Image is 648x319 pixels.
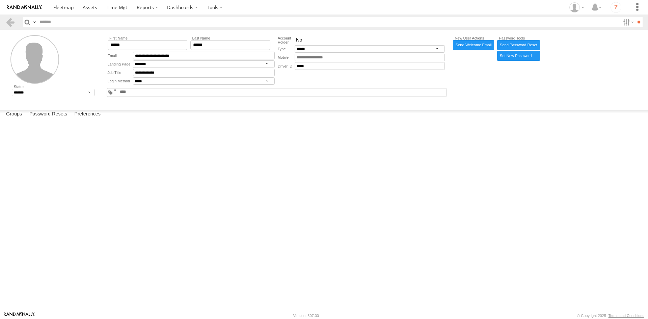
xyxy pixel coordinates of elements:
[497,36,540,40] label: Password Tools
[108,69,133,77] label: Job Title
[32,17,37,27] label: Search Query
[609,314,644,318] a: Terms and Conditions
[453,36,494,40] label: New User Actions
[190,36,270,40] label: Last Name
[567,2,587,12] div: Peter Lu
[278,45,295,53] label: Type
[296,37,302,43] span: No
[577,314,644,318] div: © Copyright 2025 -
[497,51,540,61] label: Manually enter new password
[108,60,133,68] label: Landing Page
[611,2,621,13] i: ?
[3,110,25,119] label: Groups
[114,89,116,91] span: Standard Tag
[26,110,71,119] label: Password Resets
[293,314,319,318] div: Version: 307.00
[5,17,15,27] a: Back to previous Page
[7,5,42,10] img: rand-logo.svg
[108,52,133,59] label: Email
[4,312,35,319] a: Visit our Website
[620,17,635,27] label: Search Filter Options
[278,36,295,44] label: Account Holder
[278,62,295,70] label: Driver ID
[108,77,133,85] label: Login Method
[71,110,104,119] label: Preferences
[108,36,188,40] label: First Name
[278,54,295,61] label: Mobile
[453,40,494,50] a: Send Welcome Email
[497,40,540,50] a: Send Password Reset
